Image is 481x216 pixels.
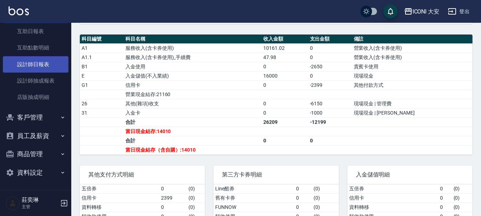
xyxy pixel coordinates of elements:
td: 0 [159,202,187,212]
td: 營業收入(含卡券使用) [352,53,472,62]
td: ( 0 ) [187,184,205,194]
th: 備註 [352,35,472,44]
td: Line酷券 [213,184,294,194]
td: 0 [294,202,312,212]
button: 員工及薪資 [3,127,68,145]
img: Person [6,196,20,210]
td: -1000 [308,108,352,117]
span: 其他支付方式明細 [88,171,196,178]
p: 主管 [22,204,58,210]
td: -12199 [308,117,352,127]
button: 登出 [445,5,472,18]
table: a dense table [80,35,472,155]
td: 五倍券 [80,184,159,194]
td: 信用卡 [124,80,262,90]
td: -2399 [308,80,352,90]
td: 0 [262,99,308,108]
td: 貴賓卡使用 [352,62,472,71]
td: 入金卡 [124,108,262,117]
td: FUNNOW [213,202,294,212]
td: 現場現金 | [PERSON_NAME] [352,108,472,117]
td: 0 [294,193,312,202]
td: A1.1 [80,53,124,62]
td: ( 0 ) [452,193,472,202]
td: -6150 [308,99,352,108]
td: 0 [308,43,352,53]
td: B1 [80,62,124,71]
td: 其他(雜項)收支 [124,99,262,108]
td: ( 0 ) [312,193,339,202]
td: 2399 [159,193,187,202]
a: 設計師抽成報表 [3,73,68,89]
td: 47.98 [262,53,308,62]
td: 信用卡 [80,193,159,202]
td: 當日現金結存:14010 [124,127,262,136]
td: 現場現金 [352,71,472,80]
td: ( 0 ) [187,202,205,212]
td: 16000 [262,71,308,80]
td: 入金儲值(不入業績) [124,71,262,80]
td: 入金使用 [124,62,262,71]
td: 0 [438,193,452,202]
td: 五倍券 [347,184,438,194]
td: ( 0 ) [312,202,339,212]
td: 26 [80,99,124,108]
td: 舊有卡券 [213,193,294,202]
td: 服務收入(含卡券使用) [124,43,262,53]
th: 收入金額 [262,35,308,44]
td: 當日現金結存（含自購）:14010 [124,145,262,154]
td: 0 [294,184,312,194]
td: 營業現金結存:21160 [124,90,262,99]
a: 互助日報表 [3,23,68,39]
td: 0 [438,202,452,212]
a: 店販抽成明細 [3,89,68,105]
td: 0 [438,184,452,194]
a: 設計師日報表 [3,56,68,73]
button: save [383,4,398,19]
td: 其他付款方式 [352,80,472,90]
td: 資料轉移 [80,202,159,212]
td: 31 [80,108,124,117]
td: 10161.02 [262,43,308,53]
td: 合計 [124,136,262,145]
td: ( 0 ) [452,184,472,194]
button: 客戶管理 [3,108,68,127]
td: 0 [262,80,308,90]
td: A1 [80,43,124,53]
div: ICONI 大安 [413,7,440,16]
td: -2650 [308,62,352,71]
td: 資料轉移 [347,202,438,212]
td: ( 0 ) [312,184,339,194]
td: E [80,71,124,80]
td: ( 0 ) [187,193,205,202]
td: 0 [308,71,352,80]
td: 現場現金 | 管理費 [352,99,472,108]
span: 第三方卡券明細 [222,171,330,178]
a: 互助點數明細 [3,39,68,56]
th: 科目編號 [80,35,124,44]
button: 資料設定 [3,163,68,182]
h5: 莊奕琳 [22,196,58,204]
td: 0 [308,136,352,145]
th: 支出金額 [308,35,352,44]
td: 服務收入(含卡券使用)_手續費 [124,53,262,62]
td: 合計 [124,117,262,127]
td: 0 [262,62,308,71]
th: 科目名稱 [124,35,262,44]
button: 商品管理 [3,145,68,163]
td: 0 [262,108,308,117]
span: 入金儲值明細 [356,171,464,178]
td: 信用卡 [347,193,438,202]
img: Logo [9,6,29,15]
td: G1 [80,80,124,90]
td: 26209 [262,117,308,127]
td: 0 [262,136,308,145]
td: 0 [308,53,352,62]
td: ( 0 ) [452,202,472,212]
td: 0 [159,184,187,194]
td: 營業收入(含卡券使用) [352,43,472,53]
button: ICONI 大安 [401,4,443,19]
